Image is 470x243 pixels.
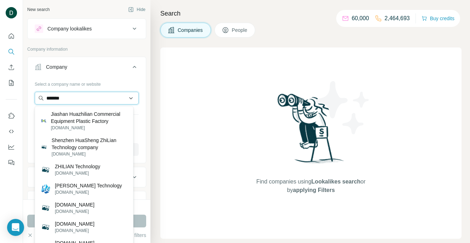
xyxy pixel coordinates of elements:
[41,144,47,151] img: Shenzhen HuaSheng ZhiLian Technology company
[51,125,127,131] p: [DOMAIN_NAME]
[27,232,47,239] button: Clear
[28,20,146,37] button: Company lookalikes
[28,58,146,78] button: Company
[52,137,127,151] p: Shenzhen HuaSheng ZhiLian Technology company
[6,77,17,89] button: My lists
[55,220,94,227] p: [DOMAIN_NAME]
[55,201,94,208] p: [DOMAIN_NAME]
[41,118,47,124] img: Jiashan Huazhilian Commercial Equipment Plastic Factory
[55,227,94,234] p: [DOMAIN_NAME]
[293,187,335,193] span: applying Filters
[35,78,139,87] div: Select a company name or website
[160,9,462,18] h4: Search
[6,61,17,74] button: Enrich CSV
[385,14,410,23] p: 2,464,693
[6,125,17,138] button: Use Surfe API
[55,189,122,196] p: [DOMAIN_NAME]
[27,46,146,52] p: Company information
[55,182,122,189] p: [PERSON_NAME] Technology
[6,45,17,58] button: Search
[28,169,146,186] button: Industry
[55,170,100,176] p: [DOMAIN_NAME]
[41,165,51,175] img: ZHILIAN Technology
[55,163,100,170] p: ZHILIAN Technology
[123,4,150,15] button: Hide
[27,6,50,13] div: New search
[47,25,92,32] div: Company lookalikes
[6,109,17,122] button: Use Surfe on LinkedIn
[7,219,24,236] div: Open Intercom Messenger
[311,76,375,140] img: Surfe Illustration - Stars
[352,14,369,23] p: 60,000
[51,111,127,125] p: Jiashan Huazhilian Commercial Equipment Plastic Factory
[6,7,17,18] img: Avatar
[28,193,146,210] button: HQ location
[254,177,367,194] span: Find companies using or by
[55,208,94,215] p: [DOMAIN_NAME]
[52,151,127,157] p: [DOMAIN_NAME]
[422,13,454,23] button: Buy credits
[41,203,51,213] img: dongzhilian.com.cn
[6,30,17,43] button: Quick start
[232,27,248,34] span: People
[178,27,204,34] span: Companies
[311,179,361,185] span: Lookalikes search
[6,141,17,153] button: Dashboard
[274,92,348,171] img: Surfe Illustration - Woman searching with binoculars
[6,156,17,169] button: Feedback
[41,222,51,232] img: shirenzhilian.com
[46,63,67,70] div: Company
[41,184,51,194] img: Dalian Yunzhilian Technology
